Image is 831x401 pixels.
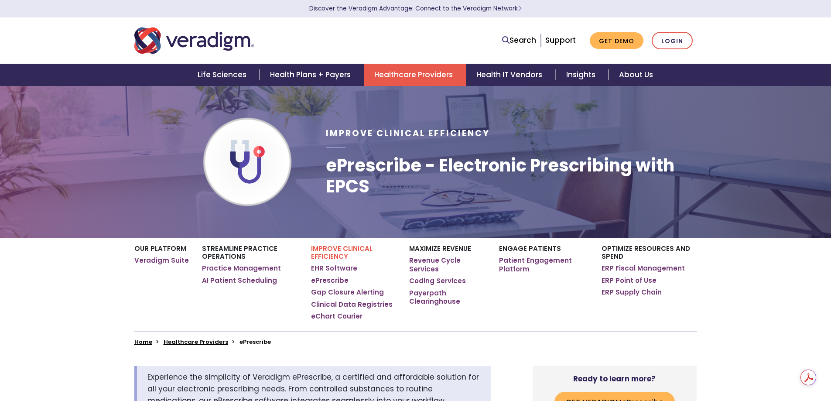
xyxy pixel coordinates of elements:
a: Health Plans + Payers [260,64,364,86]
a: Support [545,35,576,45]
a: ERP Point of Use [602,276,657,285]
a: Health IT Vendors [466,64,555,86]
a: Patient Engagement Platform [499,256,588,273]
a: Discover the Veradigm Advantage: Connect to the Veradigm NetworkLearn More [309,4,522,13]
a: Login [652,32,693,50]
strong: Ready to learn more? [573,374,656,384]
h1: ePrescribe - Electronic Prescribing with EPCS [326,155,697,197]
a: Veradigm Suite [134,256,189,265]
a: Clinical Data Registries [311,300,393,309]
a: Home [134,338,152,346]
a: Healthcare Providers [164,338,228,346]
a: Get Demo [590,32,643,49]
a: Coding Services [409,277,466,285]
span: Improve Clinical Efficiency [326,127,490,139]
a: ERP Supply Chain [602,288,662,297]
a: AI Patient Scheduling [202,276,277,285]
a: Gap Closure Alerting [311,288,384,297]
a: ePrescribe [311,276,349,285]
a: Insights [556,64,609,86]
span: Learn More [518,4,522,13]
a: Revenue Cycle Services [409,256,486,273]
a: Practice Management [202,264,281,273]
a: Payerpath Clearinghouse [409,289,486,306]
a: EHR Software [311,264,357,273]
a: ERP Fiscal Management [602,264,685,273]
a: Life Sciences [187,64,260,86]
img: Veradigm logo [134,26,254,55]
a: Healthcare Providers [364,64,466,86]
a: eChart Courier [311,312,362,321]
a: About Us [609,64,663,86]
a: Search [502,34,536,46]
